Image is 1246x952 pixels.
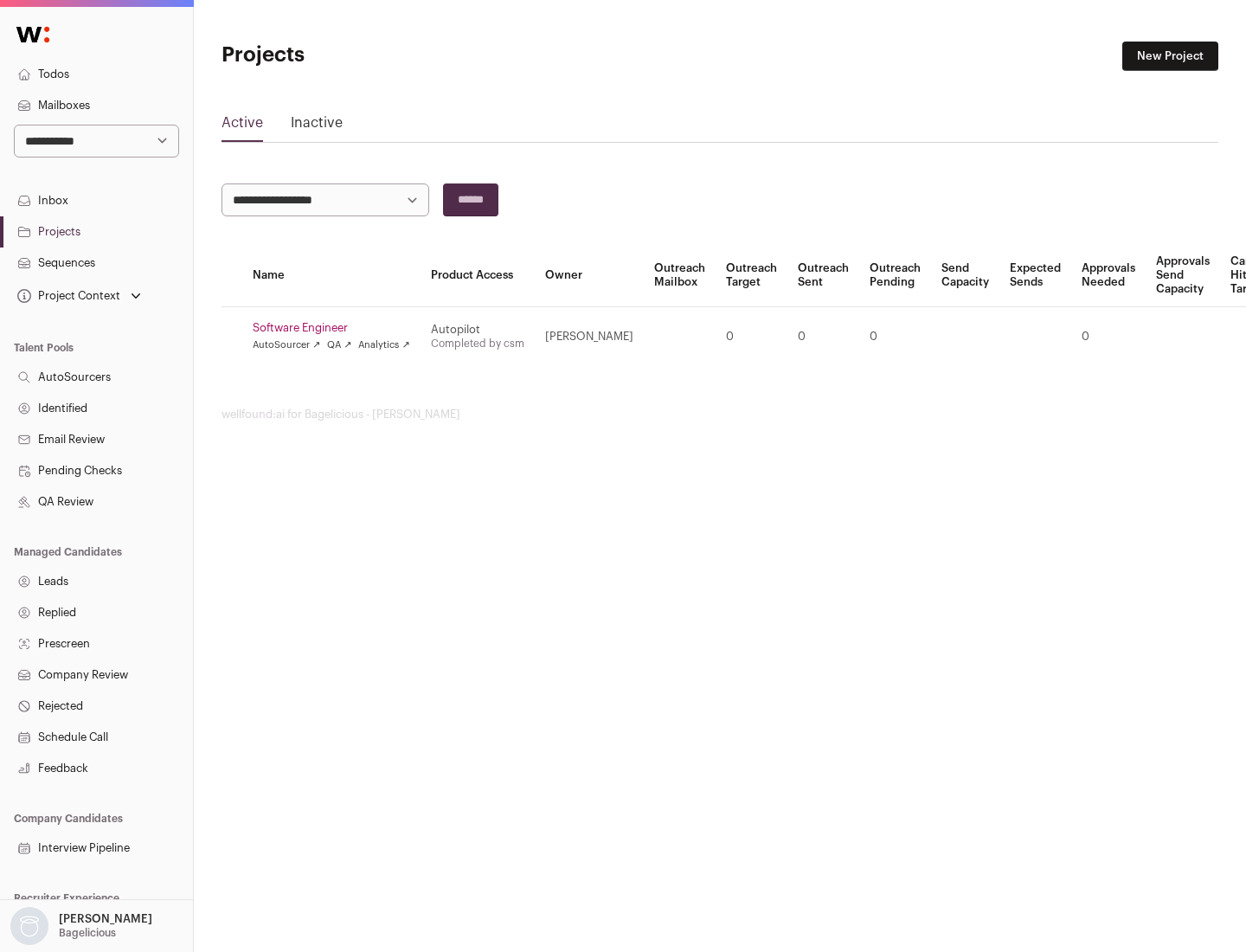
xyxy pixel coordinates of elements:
[716,244,787,307] th: Outreach Target
[431,323,524,337] div: Autopilot
[59,926,116,940] p: Bagelicious
[10,907,48,945] img: nopic.png
[535,307,644,367] td: [PERSON_NAME]
[222,42,554,69] h1: Projects
[222,408,1218,421] footer: wellfound:ai for Bagelicious - [PERSON_NAME]
[787,307,859,367] td: 0
[14,284,145,308] button: Open dropdown
[14,289,120,303] div: Project Context
[59,912,152,926] p: [PERSON_NAME]
[242,244,421,307] th: Name
[253,338,320,352] a: AutoSourcer ↗
[859,244,931,307] th: Outreach Pending
[931,244,999,307] th: Send Capacity
[253,321,410,335] a: Software Engineer
[7,907,156,945] button: Open dropdown
[421,244,535,307] th: Product Access
[1146,244,1220,307] th: Approvals Send Capacity
[1071,307,1146,367] td: 0
[358,338,409,352] a: Analytics ↗
[787,244,859,307] th: Outreach Sent
[644,244,716,307] th: Outreach Mailbox
[859,307,931,367] td: 0
[7,17,59,52] img: Wellfound
[716,307,787,367] td: 0
[431,338,524,349] a: Completed by csm
[327,338,351,352] a: QA ↗
[535,244,644,307] th: Owner
[999,244,1071,307] th: Expected Sends
[222,113,263,140] a: Active
[291,113,343,140] a: Inactive
[1071,244,1146,307] th: Approvals Needed
[1122,42,1218,71] a: New Project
